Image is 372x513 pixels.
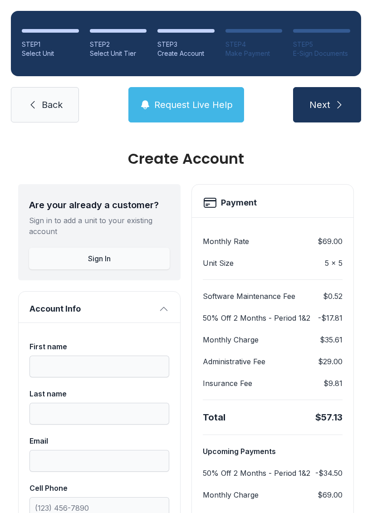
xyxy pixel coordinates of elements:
[225,40,283,49] div: STEP 4
[203,489,259,500] dt: Monthly Charge
[90,49,147,58] div: Select Unit Tier
[323,291,343,302] dd: $0.52
[88,253,111,264] span: Sign In
[19,292,180,322] button: Account Info
[318,313,343,323] dd: -$17.81
[203,356,265,367] dt: Administrative Fee
[318,356,343,367] dd: $29.00
[225,49,283,58] div: Make Payment
[320,334,343,345] dd: $35.61
[221,196,257,209] h2: Payment
[29,435,169,446] div: Email
[90,40,147,49] div: STEP 2
[29,199,170,211] div: Are your already a customer?
[293,40,350,49] div: STEP 5
[29,403,169,425] input: Last name
[203,468,310,479] dt: 50% Off 2 Months - Period 1&2
[309,98,330,111] span: Next
[22,49,79,58] div: Select Unit
[293,49,350,58] div: E-Sign Documents
[157,49,215,58] div: Create Account
[154,98,233,111] span: Request Live Help
[315,411,343,424] div: $57.13
[42,98,63,111] span: Back
[203,236,249,247] dt: Monthly Rate
[29,388,169,399] div: Last name
[29,303,155,315] span: Account Info
[203,411,225,424] div: Total
[203,258,234,269] dt: Unit Size
[29,450,169,472] input: Email
[203,313,310,323] dt: 50% Off 2 Months - Period 1&2
[323,378,343,389] dd: $9.81
[325,258,343,269] dd: 5 x 5
[29,483,169,493] div: Cell Phone
[318,489,343,500] dd: $69.00
[18,151,354,166] div: Create Account
[203,378,252,389] dt: Insurance Fee
[203,446,343,457] h3: Upcoming Payments
[29,356,169,377] input: First name
[29,215,170,237] div: Sign in to add a unit to your existing account
[22,40,79,49] div: STEP 1
[315,468,343,479] dd: -$34.50
[203,291,295,302] dt: Software Maintenance Fee
[29,341,169,352] div: First name
[203,334,259,345] dt: Monthly Charge
[157,40,215,49] div: STEP 3
[318,236,343,247] dd: $69.00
